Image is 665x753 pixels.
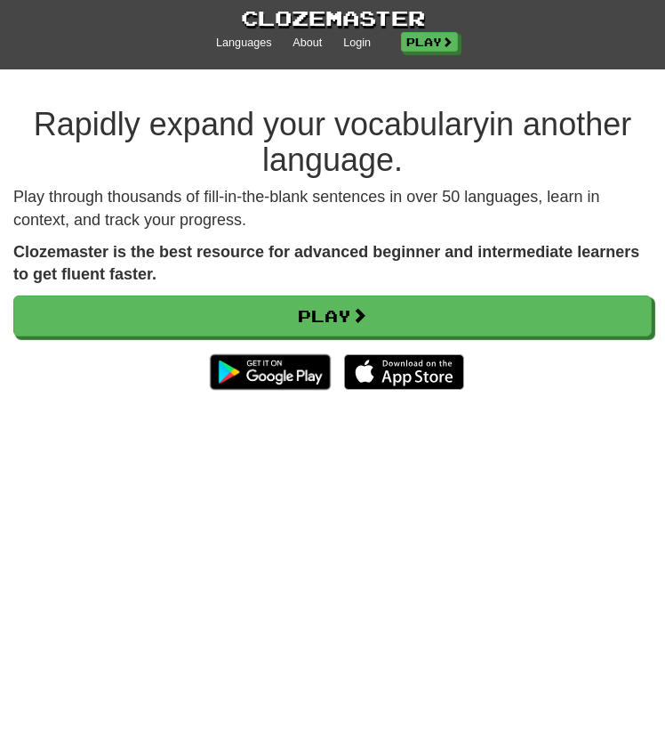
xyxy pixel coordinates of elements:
[292,36,322,52] a: About
[241,4,425,33] a: Clozemaster
[343,36,371,52] a: Login
[201,345,339,399] img: Get it on Google Play
[13,296,652,336] a: Play
[344,354,464,390] img: Download_on_the_App_Store_Badge_US-UK_135x40-25178aeef6eb6b83b96f5f2d004eda3bffbb37122de64afbaef7...
[13,186,652,231] p: Play through thousands of fill-in-the-blank sentences in over 50 languages, learn in context, and...
[216,36,271,52] a: Languages
[13,243,639,284] strong: Clozemaster is the best resource for advanced beginner and intermediate learners to get fluent fa...
[401,32,458,52] a: Play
